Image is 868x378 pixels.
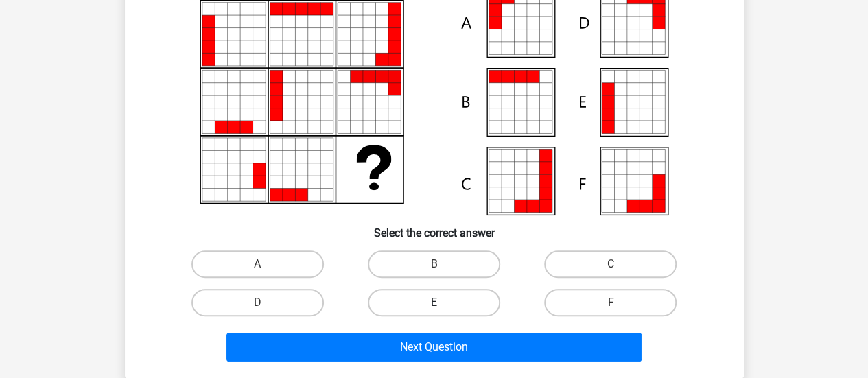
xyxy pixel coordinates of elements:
[368,289,500,316] label: E
[368,250,500,278] label: B
[191,250,324,278] label: A
[544,289,677,316] label: F
[147,215,722,239] h6: Select the correct answer
[544,250,677,278] label: C
[191,289,324,316] label: D
[226,333,642,362] button: Next Question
